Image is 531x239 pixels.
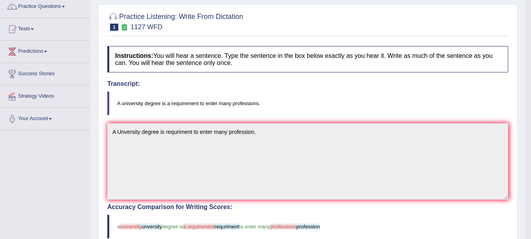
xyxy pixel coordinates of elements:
blockquote: A university degree is a requirement to enter many professions. [107,91,508,115]
span: a [117,224,120,230]
h4: Transcript: [107,80,508,87]
small: Exam occurring question [120,24,129,31]
span: degree is [162,224,183,230]
span: university [120,224,141,230]
span: 1 [110,24,118,31]
span: profession [296,224,320,230]
span: requriment [215,224,239,230]
small: 1127 WFD [130,23,162,31]
h4: Accuracy Comparison for Writing Scores: [107,204,508,211]
span: unversity [141,224,162,230]
h2: Practice Listening: Write From Dictation [107,11,243,31]
span: to enter many [239,224,270,230]
b: Instructions: [115,52,153,59]
a: Strategy Videos [0,85,90,105]
a: Success Stories [0,63,90,83]
a: Your Account [0,108,90,128]
h4: You will hear a sentence. Type the sentence in the box below exactly as you hear it. Write as muc... [107,46,508,72]
span: a requirement [183,224,215,230]
a: Tests [0,18,90,38]
span: professions [270,224,296,230]
a: Predictions [0,41,90,60]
